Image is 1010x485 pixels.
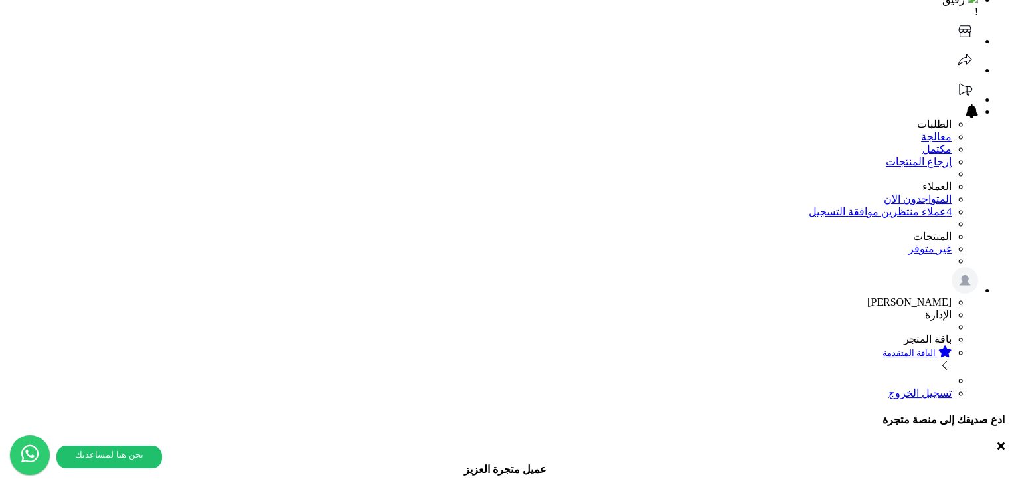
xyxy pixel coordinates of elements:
[946,206,952,217] span: 4
[5,6,978,18] div: !
[5,230,952,242] li: المنتجات
[5,333,952,345] li: باقة المتجر
[883,348,936,358] small: الباقة المتقدمة
[5,345,952,375] a: الباقة المتقدمة
[884,193,952,205] a: المتواجدون الان
[5,308,952,321] li: الإدارة
[886,156,952,167] a: إرجاع المنتجات
[922,144,952,155] a: مكتمل
[888,387,952,399] a: تسجيل الخروج
[867,296,952,308] span: [PERSON_NAME]
[5,118,952,130] li: الطلبات
[809,206,952,217] a: 4عملاء منتظرين موافقة التسجيل
[952,94,978,105] a: تحديثات المنصة
[908,243,952,254] a: غير متوفر
[5,180,952,193] li: العملاء
[464,464,547,475] b: عميل متجرة العزيز
[5,130,952,143] a: معالجة
[5,413,1005,426] h4: ادع صديقك إلى منصة متجرة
